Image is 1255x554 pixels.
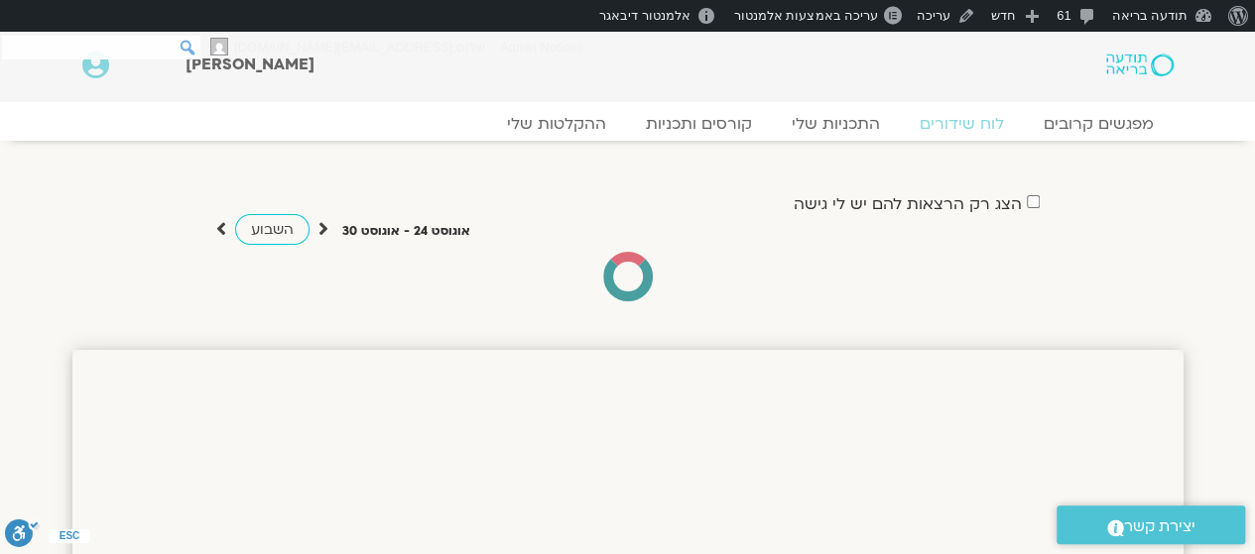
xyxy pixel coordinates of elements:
[1057,505,1245,544] a: יצירת קשר
[734,8,878,23] span: עריכה באמצעות אלמנטור
[772,114,900,134] a: התכניות שלי
[1124,513,1195,540] span: יצירת קשר
[82,114,1174,134] nav: Menu
[500,32,583,63] span: Admin Notices
[251,220,294,239] span: השבוע
[234,40,452,55] span: [EMAIL_ADDRESS][DOMAIN_NAME]
[487,114,626,134] a: ההקלטות שלי
[794,195,1022,213] label: הצג רק הרצאות להם יש לי גישה
[186,54,314,75] span: [PERSON_NAME]
[900,114,1024,134] a: לוח שידורים
[342,221,470,242] p: אוגוסט 24 - אוגוסט 30
[626,114,772,134] a: קורסים ותכניות
[1024,114,1174,134] a: מפגשים קרובים
[235,214,310,245] a: השבוע
[202,32,492,63] a: שלום,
